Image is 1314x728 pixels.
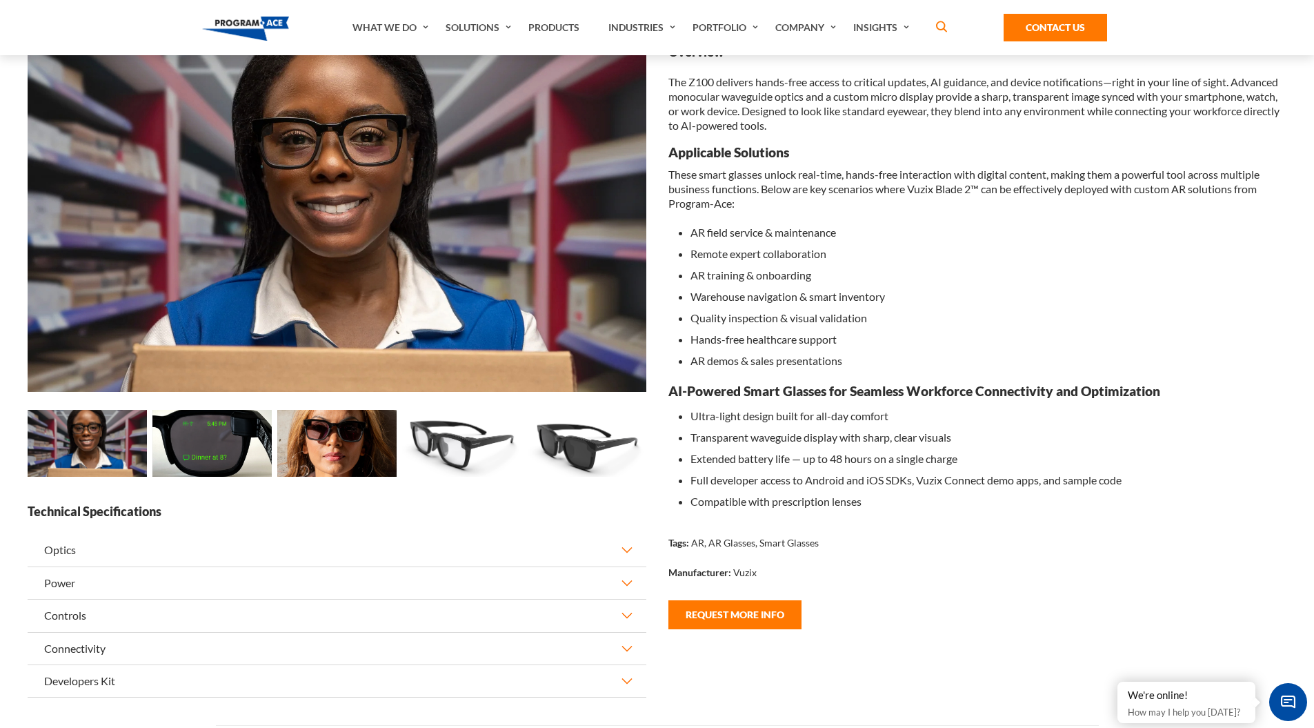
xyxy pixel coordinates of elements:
li: AR training & onboarding [690,264,1287,286]
li: Hands-free healthcare support [690,328,1287,350]
button: Optics [28,534,646,566]
button: Request More Info [668,600,802,629]
h3: AI-Powered Smart Glasses for Seamless Workforce Connectivity and Optimization [668,382,1287,400]
img: Program-Ace [202,17,290,41]
img: Vuzix Z100™ Smart Glasses - Preview 0 [402,410,521,477]
button: Power [28,567,646,599]
li: AR field service & maintenance [690,222,1287,243]
img: Vuzix Z100™ Smart Glasses - Preview 4 [28,410,147,477]
p: AR, AR Glasses, Smart Glasses [691,535,819,550]
li: Full developer access to Android and iOS SDKs, Vuzix Connect demo apps, and sample code [690,469,1287,491]
li: Transparent waveguide display with sharp, clear visuals [690,426,1287,448]
strong: Manufacturer: [668,567,731,578]
img: Vuzix Z100™ Smart Glasses - Preview 5 [152,410,272,477]
strong: Technical Specifications [28,503,646,520]
strong: Tags: [668,537,689,549]
li: Warehouse navigation & smart inventory [690,286,1287,307]
li: AR demos & sales presentations [690,350,1287,371]
a: Contact Us [1004,14,1107,41]
p: How may I help you [DATE]? [1128,704,1245,720]
li: Ultra-light design built for all-day comfort [690,405,1287,426]
img: Vuzix Z100™ Smart Glasses - Preview 1 [527,410,646,477]
li: Extended battery life — up to 48 hours on a single charge [690,448,1287,469]
p: The Z100 delivers hands-free access to critical updates, AI guidance, and device notifications—ri... [668,75,1287,132]
button: Connectivity [28,633,646,665]
button: Controls [28,600,646,631]
img: Vuzix Z100™ Smart Glasses - Preview 6 [277,410,397,477]
li: Remote expert collaboration [690,243,1287,264]
li: Quality inspection & visual validation [690,307,1287,328]
li: Compatible with prescription lenses [690,491,1287,512]
span: Chat Widget [1269,683,1307,721]
p: Vuzix [733,565,757,580]
h3: Applicable Solutions [668,144,1287,161]
p: These smart glasses unlock real-time, hands-free interaction with digital content, making them a ... [668,167,1287,210]
div: We're online! [1128,689,1245,702]
button: Developers Kit [28,665,646,697]
img: Vuzix Z100™ Smart Glasses - Preview 4 [28,43,646,392]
